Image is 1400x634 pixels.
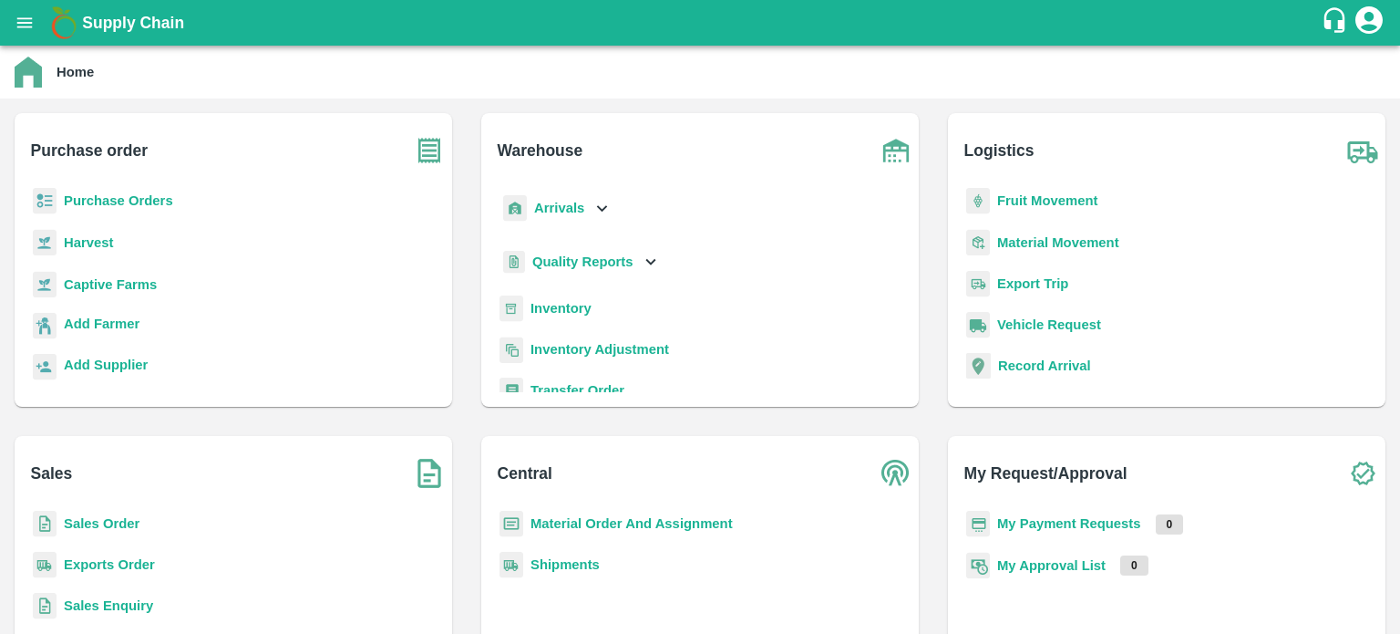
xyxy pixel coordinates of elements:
[1156,514,1184,535] p: 0
[1340,128,1385,173] img: truck
[64,235,113,250] a: Harvest
[964,138,1035,163] b: Logistics
[530,383,624,398] a: Transfer Order
[57,65,94,79] b: Home
[499,378,523,404] img: whTransfer
[534,201,584,215] b: Arrivals
[33,188,57,214] img: reciept
[1321,6,1353,39] div: customer-support
[503,251,525,274] img: qualityReport
[64,314,139,338] a: Add Farmer
[82,10,1321,36] a: Supply Chain
[64,193,173,208] a: Purchase Orders
[31,461,73,486] b: Sales
[499,188,612,229] div: Arrivals
[407,128,452,173] img: purchase
[33,313,57,339] img: farmer
[1340,451,1385,496] img: check
[1120,556,1148,576] p: 0
[64,355,148,379] a: Add Supplier
[997,193,1098,208] a: Fruit Movement
[407,451,452,496] img: soSales
[64,277,157,292] a: Captive Farms
[33,271,57,298] img: harvest
[997,516,1141,531] a: My Payment Requests
[966,271,990,297] img: delivery
[64,516,139,531] a: Sales Order
[33,511,57,537] img: sales
[499,244,661,281] div: Quality Reports
[997,317,1101,332] a: Vehicle Request
[530,557,600,572] a: Shipments
[64,598,153,613] a: Sales Enquiry
[498,138,583,163] b: Warehouse
[966,312,990,338] img: vehicle
[998,359,1091,373] a: Record Arrival
[499,552,523,578] img: shipments
[33,354,57,380] img: supplier
[503,195,527,222] img: whArrival
[33,229,57,256] img: harvest
[499,511,523,537] img: centralMaterial
[532,255,633,269] b: Quality Reports
[997,276,1068,291] a: Export Trip
[64,557,155,572] a: Exports Order
[31,138,148,163] b: Purchase order
[530,342,669,357] a: Inventory Adjustment
[997,558,1106,573] a: My Approval List
[33,552,57,578] img: shipments
[966,188,990,214] img: fruit
[873,128,919,173] img: warehouse
[964,461,1127,486] b: My Request/Approval
[530,516,733,531] a: Material Order And Assignment
[499,337,523,363] img: inventory
[15,57,42,88] img: home
[498,461,552,486] b: Central
[4,2,46,44] button: open drawer
[966,353,991,379] img: recordArrival
[997,235,1119,250] a: Material Movement
[499,296,523,322] img: whInventory
[873,451,919,496] img: central
[64,317,139,331] b: Add Farmer
[966,511,990,537] img: payment
[1353,4,1385,42] div: account of current user
[33,593,57,619] img: sales
[46,5,82,41] img: logo
[82,14,184,32] b: Supply Chain
[64,358,148,372] b: Add Supplier
[530,301,592,316] a: Inventory
[966,552,990,579] img: approval
[966,229,990,256] img: material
